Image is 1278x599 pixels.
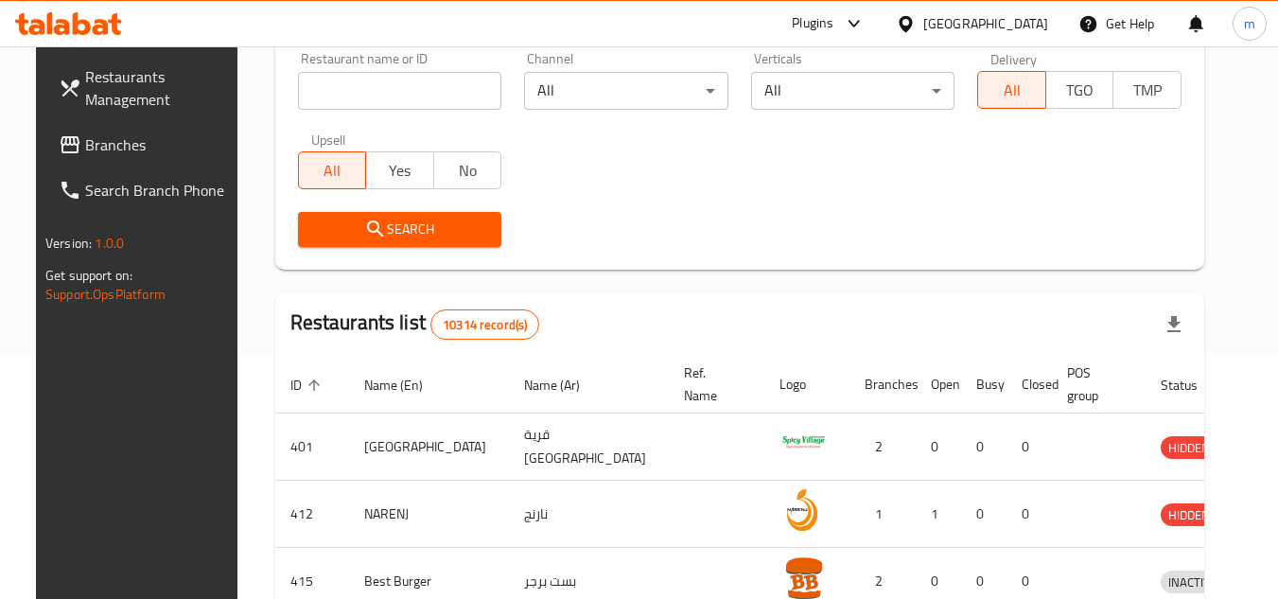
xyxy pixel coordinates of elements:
[849,481,916,548] td: 1
[1067,361,1123,407] span: POS group
[1161,374,1222,396] span: Status
[1161,572,1225,593] span: INACTIVE
[311,132,346,146] label: Upsell
[916,414,961,481] td: 0
[349,481,509,548] td: NARENJ
[977,71,1046,109] button: All
[923,13,1048,34] div: [GEOGRAPHIC_DATA]
[364,374,447,396] span: Name (En)
[792,12,833,35] div: Plugins
[1244,13,1255,34] span: m
[986,77,1039,104] span: All
[44,167,250,213] a: Search Branch Phone
[85,179,235,202] span: Search Branch Phone
[961,356,1007,414] th: Busy
[1121,77,1174,104] span: TMP
[990,52,1038,65] label: Delivery
[85,65,235,111] span: Restaurants Management
[44,122,250,167] a: Branches
[290,308,540,340] h2: Restaurants list
[916,356,961,414] th: Open
[1161,504,1217,526] span: HIDDEN
[431,316,538,334] span: 10314 record(s)
[44,54,250,122] a: Restaurants Management
[45,263,132,288] span: Get support on:
[1045,71,1114,109] button: TGO
[524,72,728,110] div: All
[85,133,235,156] span: Branches
[1161,436,1217,459] div: HIDDEN
[442,157,495,185] span: No
[45,231,92,255] span: Version:
[374,157,427,185] span: Yes
[306,157,359,185] span: All
[430,309,539,340] div: Total records count
[509,414,669,481] td: قرية [GEOGRAPHIC_DATA]
[779,486,827,534] img: NARENJ
[1161,437,1217,459] span: HIDDEN
[275,481,349,548] td: 412
[95,231,124,255] span: 1.0.0
[1161,503,1217,526] div: HIDDEN
[1007,414,1052,481] td: 0
[1054,77,1107,104] span: TGO
[509,481,669,548] td: نارنج
[1007,356,1052,414] th: Closed
[433,151,502,189] button: No
[751,72,955,110] div: All
[298,72,502,110] input: Search for restaurant name or ID..
[275,414,349,481] td: 401
[290,374,326,396] span: ID
[684,361,742,407] span: Ref. Name
[779,419,827,467] img: Spicy Village
[849,356,916,414] th: Branches
[961,414,1007,481] td: 0
[524,374,604,396] span: Name (Ar)
[764,356,849,414] th: Logo
[298,151,367,189] button: All
[45,282,166,307] a: Support.OpsPlatform
[916,481,961,548] td: 1
[313,218,487,241] span: Search
[1161,571,1225,593] div: INACTIVE
[349,414,509,481] td: [GEOGRAPHIC_DATA]
[298,212,502,247] button: Search
[849,414,916,481] td: 2
[365,151,434,189] button: Yes
[1007,481,1052,548] td: 0
[961,481,1007,548] td: 0
[1112,71,1182,109] button: TMP
[1151,302,1197,347] div: Export file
